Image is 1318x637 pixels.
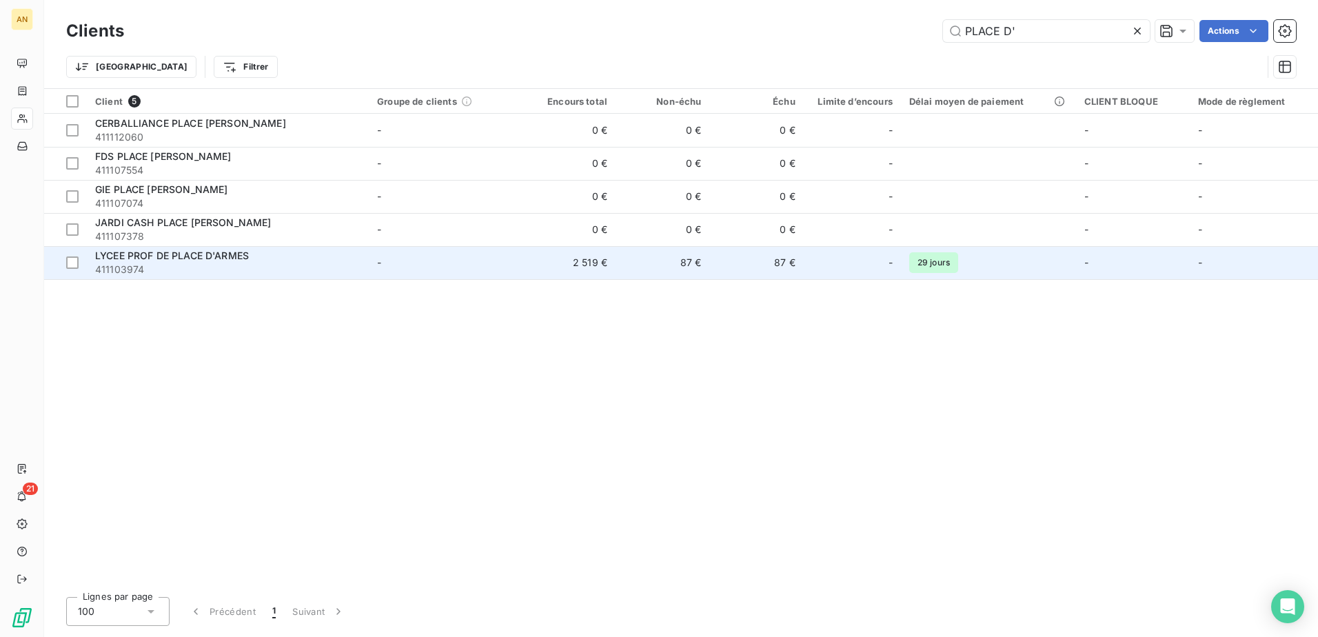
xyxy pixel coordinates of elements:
span: - [889,156,893,170]
span: - [889,223,893,236]
span: - [1084,223,1088,235]
span: GIE PLACE [PERSON_NAME] [95,183,227,195]
button: Suivant [284,597,354,626]
td: 0 € [616,213,709,246]
div: Échu [718,96,795,107]
span: - [889,256,893,270]
div: Mode de règlement [1198,96,1310,107]
span: - [377,157,381,169]
td: 87 € [616,246,709,279]
button: [GEOGRAPHIC_DATA] [66,56,196,78]
span: - [889,190,893,203]
input: Rechercher [943,20,1150,42]
td: 0 € [522,180,616,213]
span: - [377,256,381,268]
td: 0 € [709,180,803,213]
span: - [1198,157,1202,169]
span: - [1198,190,1202,202]
span: 21 [23,483,38,495]
img: Logo LeanPay [11,607,33,629]
span: 5 [128,95,141,108]
h3: Clients [66,19,124,43]
span: - [1084,190,1088,202]
td: 0 € [709,147,803,180]
span: - [1198,256,1202,268]
span: CERBALLIANCE PLACE [PERSON_NAME] [95,117,286,129]
td: 0 € [522,114,616,147]
span: - [377,223,381,235]
span: - [1084,124,1088,136]
span: - [1084,256,1088,268]
span: JARDI CASH PLACE [PERSON_NAME] [95,216,272,228]
span: - [889,123,893,137]
span: Groupe de clients [377,96,457,107]
div: Délai moyen de paiement [909,96,1068,107]
td: 0 € [616,180,709,213]
td: 2 519 € [522,246,616,279]
td: 0 € [616,147,709,180]
span: - [377,190,381,202]
td: 0 € [522,147,616,180]
span: 411107378 [95,230,361,243]
td: 0 € [709,213,803,246]
span: 1 [272,605,276,618]
button: Actions [1199,20,1268,42]
span: 29 jours [909,252,958,273]
span: 411107554 [95,163,361,177]
td: 0 € [522,213,616,246]
span: LYCEE PROF DE PLACE D'ARMES [95,250,249,261]
span: - [377,124,381,136]
div: CLIENT BLOQUE [1084,96,1182,107]
td: 0 € [616,114,709,147]
span: 100 [78,605,94,618]
div: Open Intercom Messenger [1271,590,1304,623]
span: 411103974 [95,263,361,276]
button: Précédent [181,597,264,626]
div: Encours total [530,96,607,107]
td: 0 € [709,114,803,147]
td: 87 € [709,246,803,279]
span: - [1198,124,1202,136]
span: Client [95,96,123,107]
button: Filtrer [214,56,277,78]
span: - [1198,223,1202,235]
div: Non-échu [624,96,701,107]
button: 1 [264,597,284,626]
div: Limite d’encours [812,96,893,107]
span: 411107074 [95,196,361,210]
span: - [1084,157,1088,169]
span: FDS PLACE [PERSON_NAME] [95,150,231,162]
div: AN [11,8,33,30]
span: 411112060 [95,130,361,144]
